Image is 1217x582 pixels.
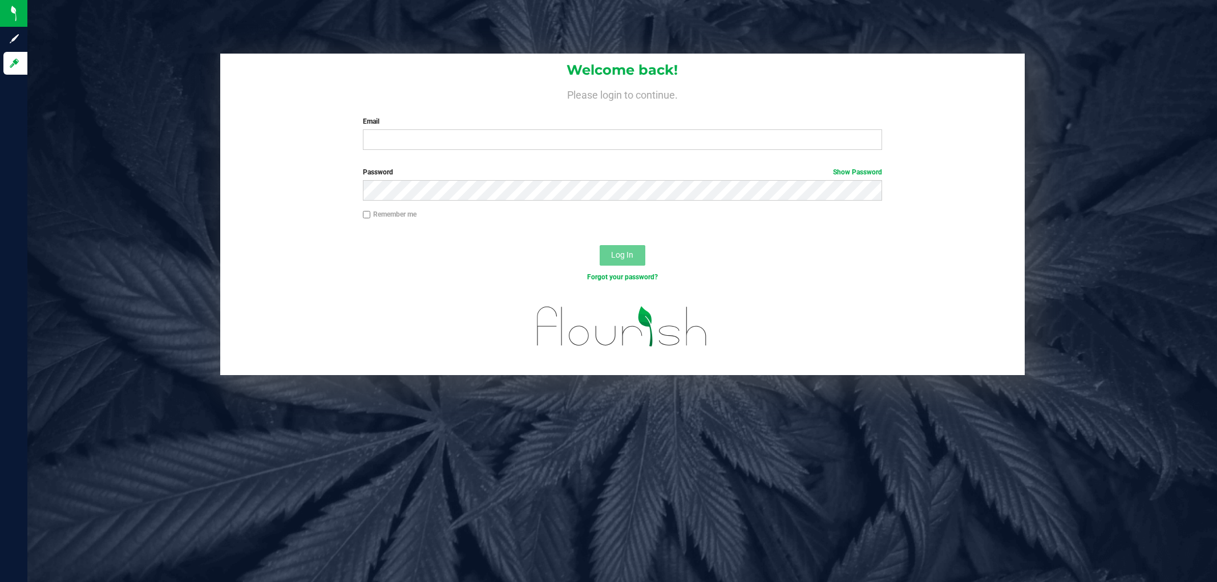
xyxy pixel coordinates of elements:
[587,273,658,281] a: Forgot your password?
[9,58,20,69] inline-svg: Log in
[363,211,371,219] input: Remember me
[833,168,882,176] a: Show Password
[363,168,393,176] span: Password
[9,33,20,44] inline-svg: Sign up
[600,245,645,266] button: Log In
[220,63,1025,78] h1: Welcome back!
[521,294,723,359] img: flourish_logo.svg
[363,116,882,127] label: Email
[220,87,1025,100] h4: Please login to continue.
[611,250,633,259] span: Log In
[363,209,417,219] label: Remember me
